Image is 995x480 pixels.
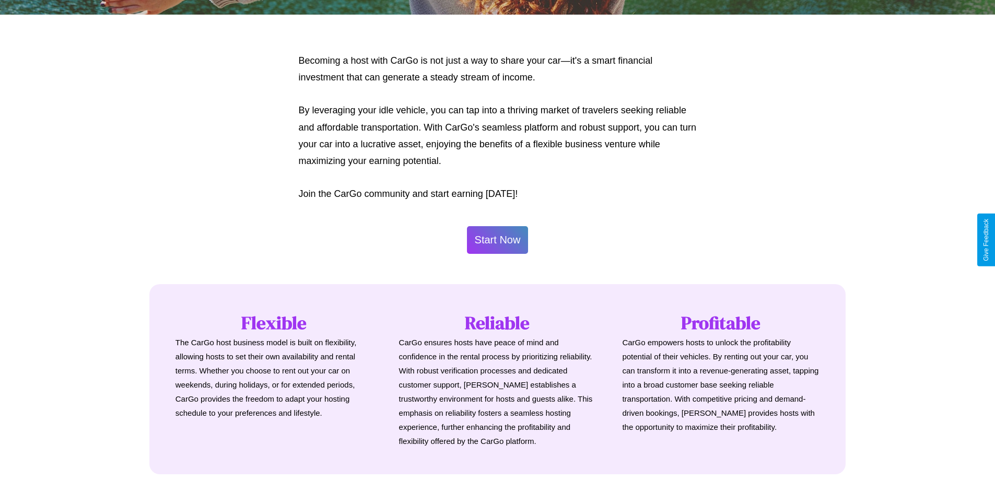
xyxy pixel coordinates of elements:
button: Start Now [467,226,529,254]
h1: Profitable [622,310,820,335]
div: Give Feedback [982,219,990,261]
p: By leveraging your idle vehicle, you can tap into a thriving market of travelers seeking reliable... [299,102,697,170]
h1: Reliable [399,310,596,335]
h1: Flexible [175,310,373,335]
p: Becoming a host with CarGo is not just a way to share your car—it's a smart financial investment ... [299,52,697,86]
p: Join the CarGo community and start earning [DATE]! [299,185,697,202]
p: The CarGo host business model is built on flexibility, allowing hosts to set their own availabili... [175,335,373,420]
p: CarGo empowers hosts to unlock the profitability potential of their vehicles. By renting out your... [622,335,820,434]
p: CarGo ensures hosts have peace of mind and confidence in the rental process by prioritizing relia... [399,335,596,448]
